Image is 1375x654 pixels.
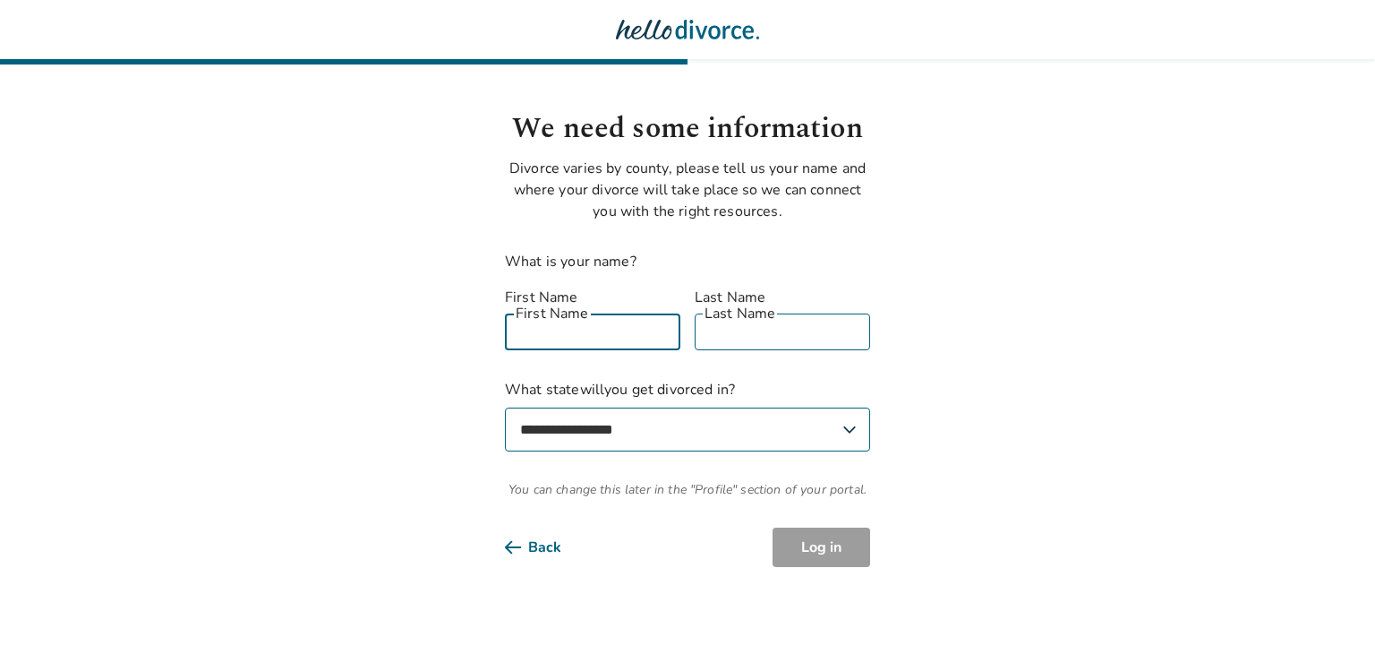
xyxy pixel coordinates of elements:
label: Last Name [695,287,870,308]
button: Back [505,528,590,567]
img: Hello Divorce Logo [616,12,759,47]
select: What statewillyou get divorced in? [505,408,870,452]
label: What is your name? [505,252,636,271]
label: First Name [505,287,680,308]
h1: We need some information [505,108,870,151]
button: Log in [773,528,870,567]
span: You can change this later in the "Profile" section of your portal. [505,480,870,499]
label: What state will you get divorced in? [505,379,870,452]
p: Divorce varies by county, please tell us your name and where your divorce will take place so we c... [505,158,870,222]
iframe: Chat Widget [1285,568,1375,654]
